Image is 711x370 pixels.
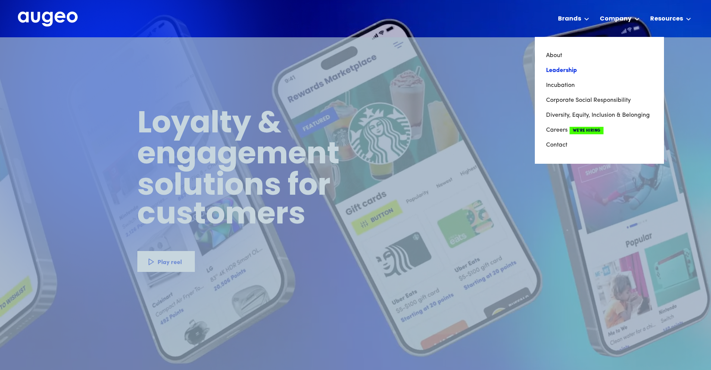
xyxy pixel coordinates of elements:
[650,15,683,23] div: Resources
[535,37,664,164] nav: Company
[18,12,78,27] img: Augeo's full logo in white.
[546,78,653,93] a: Incubation
[546,48,653,63] a: About
[546,123,653,138] a: CareersWe're Hiring
[546,93,653,108] a: Corporate Social Responsibility
[546,108,653,123] a: Diversity, Equity, Inclusion & Belonging
[570,127,604,134] span: We're Hiring
[558,15,581,23] div: Brands
[546,63,653,78] a: Leadership
[546,138,653,153] a: Contact
[18,12,78,27] a: home
[600,15,632,23] div: Company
